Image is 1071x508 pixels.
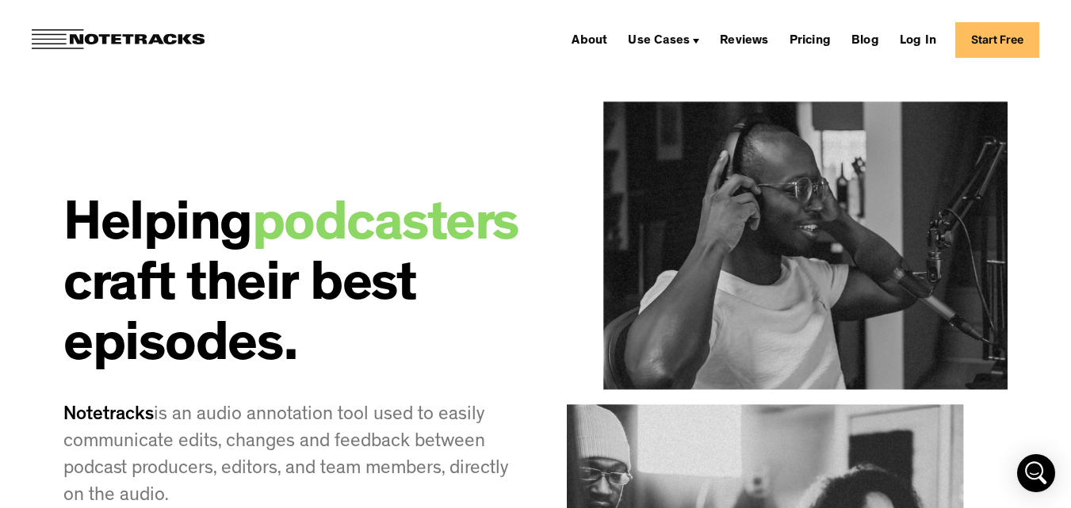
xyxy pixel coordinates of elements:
div: Use Cases [628,35,690,48]
span: Notetracks [63,407,154,426]
a: Reviews [713,27,775,52]
a: Log In [893,27,943,52]
span: podcasters [252,201,519,256]
a: Pricing [783,27,837,52]
div: Use Cases [622,27,706,52]
div: Open Intercom Messenger [1017,454,1055,492]
a: About [565,27,614,52]
h2: Helping craft their best episodes. [63,198,519,379]
a: Blog [845,27,885,52]
a: Start Free [955,22,1039,58]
